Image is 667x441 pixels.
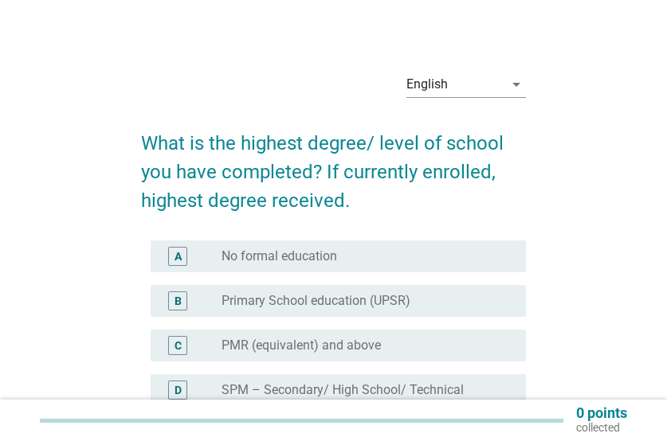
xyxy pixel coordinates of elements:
p: collected [576,420,627,435]
label: SPM – Secondary/ High School/ Technical [222,382,464,398]
div: C [175,338,182,354]
div: B [175,293,182,310]
div: A [175,248,182,265]
div: English [406,77,448,92]
label: PMR (equivalent) and above [222,338,381,353]
i: arrow_drop_down [507,75,526,94]
label: Primary School education (UPSR) [222,293,410,309]
div: D [175,382,182,399]
p: 0 points [576,406,627,420]
label: No formal education [222,248,337,264]
h2: What is the highest degree/ level of school you have completed? If currently enrolled, highest de... [141,113,526,215]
